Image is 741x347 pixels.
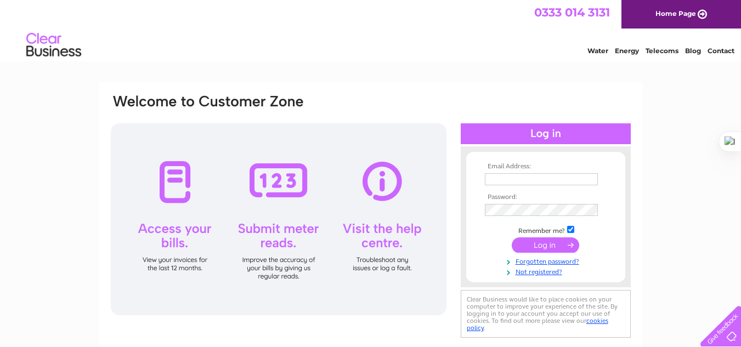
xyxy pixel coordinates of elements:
a: Not registered? [485,266,609,276]
a: cookies policy [467,317,608,332]
a: Blog [685,47,701,55]
div: Clear Business is a trading name of Verastar Limited (registered in [GEOGRAPHIC_DATA] No. 3667643... [112,6,630,53]
th: Email Address: [482,163,609,170]
td: Remember me? [482,224,609,235]
a: Energy [615,47,639,55]
input: Submit [512,237,579,253]
a: Water [587,47,608,55]
a: Contact [708,47,734,55]
a: Telecoms [646,47,678,55]
a: Forgotten password? [485,255,609,266]
a: 0333 014 3131 [534,5,610,19]
th: Password: [482,194,609,201]
img: logo.png [26,29,82,62]
div: Clear Business would like to place cookies on your computer to improve your experience of the sit... [461,290,631,338]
